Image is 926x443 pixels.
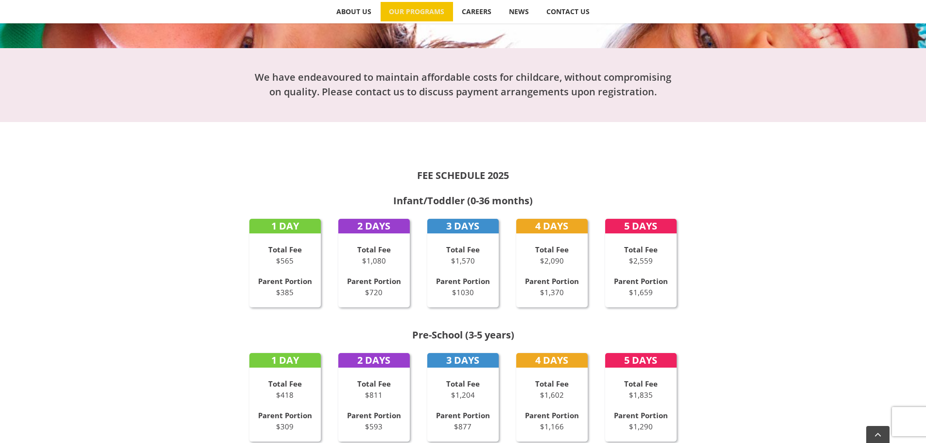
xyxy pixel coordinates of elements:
[357,219,390,232] strong: 2 DAYS
[516,378,588,400] p: $1,602
[546,8,590,15] span: CONTACT US
[605,244,677,266] p: $2,559
[328,2,380,21] a: ABOUT US
[446,354,479,367] strong: 3 DAYS
[624,219,657,232] strong: 5 DAYS
[605,410,677,432] p: $1,290
[258,410,312,420] strong: Parent Portion
[249,410,321,432] p: $309
[624,354,657,367] strong: 5 DAYS
[535,219,568,232] strong: 4 DAYS
[535,245,569,254] strong: Total Fee
[538,2,598,21] a: CONTACT US
[347,276,401,286] strong: Parent Portion
[516,410,588,432] p: $1,166
[338,276,410,298] p: $720
[393,194,533,207] strong: Infant/Toddler (0-36 months)
[427,378,499,400] p: $1,204
[381,2,453,21] a: OUR PROGRAMS
[412,328,514,341] strong: Pre-School (3-5 years)
[525,276,579,286] strong: Parent Portion
[427,244,499,266] p: $1,570
[268,379,302,389] strong: Total Fee
[454,2,500,21] a: CAREERS
[509,8,529,15] span: NEWS
[446,379,480,389] strong: Total Fee
[605,378,677,400] p: $1,835
[357,379,391,389] strong: Total Fee
[357,245,391,254] strong: Total Fee
[446,245,480,254] strong: Total Fee
[436,410,490,420] strong: Parent Portion
[525,410,579,420] strong: Parent Portion
[338,244,410,266] p: $1,080
[268,245,302,254] strong: Total Fee
[624,245,658,254] strong: Total Fee
[462,8,491,15] span: CAREERS
[427,276,499,298] p: $1030
[446,219,479,232] strong: 3 DAYS
[389,8,444,15] span: OUR PROGRAMS
[614,410,668,420] strong: Parent Portion
[614,276,668,286] strong: Parent Portion
[436,276,490,286] strong: Parent Portion
[271,354,299,367] strong: 1 DAY
[338,410,410,432] p: $593
[258,276,312,286] strong: Parent Portion
[357,354,390,367] strong: 2 DAYS
[249,378,321,400] p: $418
[249,244,321,266] p: $565
[535,354,568,367] strong: 4 DAYS
[535,379,569,389] strong: Total Fee
[336,8,371,15] span: ABOUT US
[347,410,401,420] strong: Parent Portion
[249,276,321,298] p: $385
[605,276,677,298] p: $1,659
[516,244,588,266] p: $2,090
[501,2,538,21] a: NEWS
[624,379,658,389] strong: Total Fee
[427,410,499,432] p: $877
[338,378,410,400] p: $811
[271,219,299,232] strong: 1 DAY
[516,276,588,298] p: $1,370
[249,70,677,99] h2: We have endeavoured to maintain affordable costs for childcare, without compromising on quality. ...
[417,169,509,182] strong: FEE SCHEDULE 2025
